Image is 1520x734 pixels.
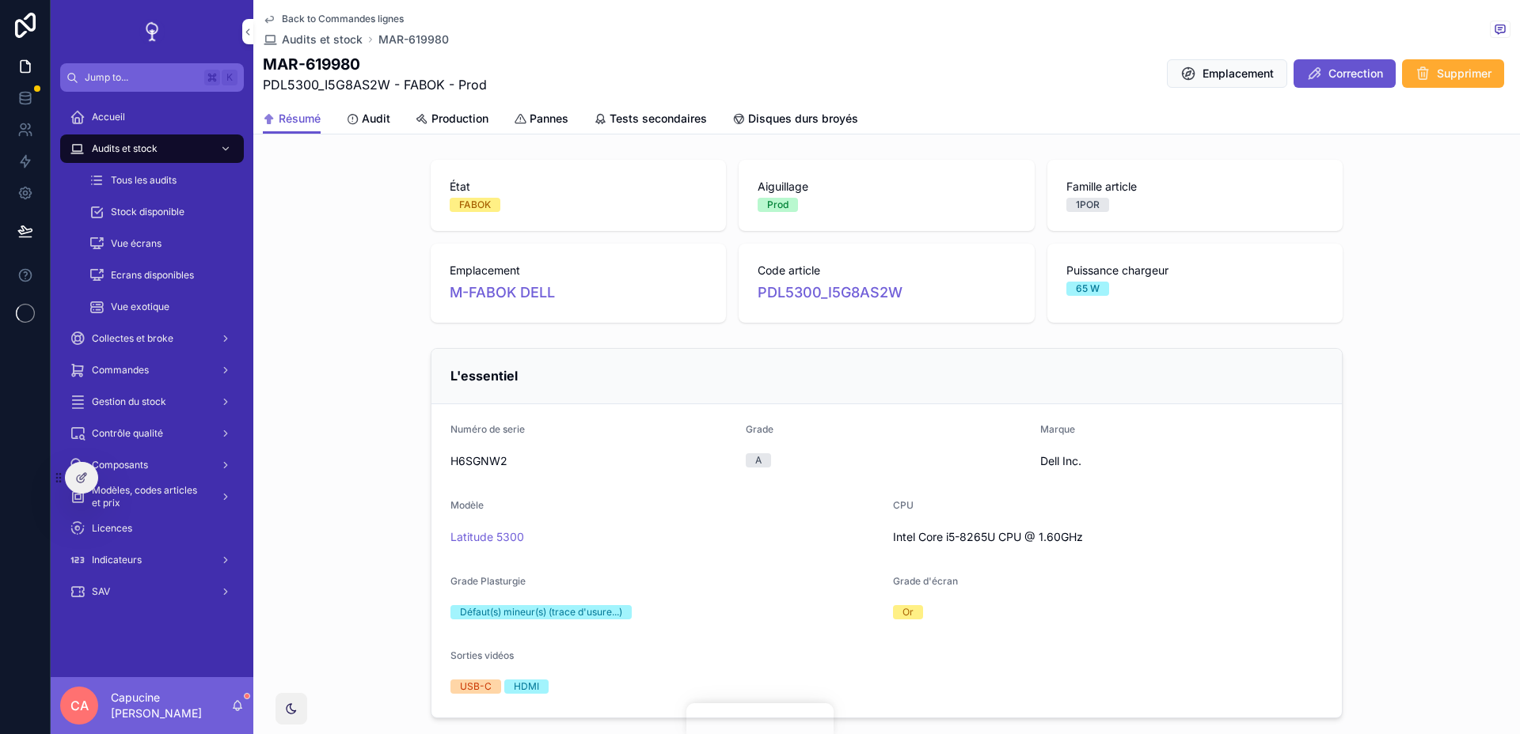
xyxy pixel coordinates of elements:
span: Tous les audits [111,174,177,187]
div: Défaut(s) mineur(s) (trace d'usure...) [460,605,622,619]
span: Composants [92,459,148,471]
span: Code article [758,263,1015,278]
span: Jump to... [85,71,198,84]
a: Audit [346,104,390,136]
button: Jump to...K [60,63,244,92]
a: Indicateurs [60,546,244,574]
a: Licences [60,514,244,543]
a: Accueil [60,103,244,131]
span: Tests secondaires [610,111,707,127]
span: Modèle [450,499,484,511]
a: Production [416,104,488,136]
span: Emplacement [1203,66,1274,81]
a: Vue exotique [79,293,244,321]
button: Supprimer [1402,59,1504,88]
button: Emplacement [1167,59,1287,88]
span: Sorties vidéos [450,649,514,661]
div: FABOK [459,198,491,212]
span: SAV [92,585,110,598]
a: Stock disponible [79,198,244,226]
a: Commandes [60,356,244,384]
a: Disques durs broyés [732,104,858,136]
span: Modèles, codes articles et prix [92,484,207,509]
span: Collectes et broke [92,332,173,345]
span: Licences [92,522,132,535]
a: PDL5300_I5G8AS2W [758,282,902,304]
div: USB-C [460,679,492,694]
span: Aiguillage [758,179,1015,195]
span: Audit [362,111,390,127]
a: Audits et stock [60,134,244,163]
p: Capucine [PERSON_NAME] [111,690,231,721]
span: Stock disponible [111,206,184,218]
span: Gestion du stock [92,395,166,408]
div: scrollable content [51,92,253,626]
a: Modèles, codes articles et prix [60,482,244,511]
span: Disques durs broyés [748,111,858,127]
span: Grade [746,423,773,435]
span: K [223,71,236,84]
a: Contrôle qualité [60,419,244,448]
div: Or [902,605,914,619]
a: Audits et stock [263,32,363,47]
a: Tests secondaires [594,104,707,136]
span: Production [431,111,488,127]
span: Back to Commandes lignes [282,13,404,25]
a: Composants [60,451,244,479]
img: App logo [139,19,165,44]
span: Indicateurs [92,554,142,566]
span: Famille article [1066,179,1324,195]
span: Commandes [92,364,149,376]
span: PDL5300_I5G8AS2W - FABOK - Prod [263,75,487,94]
a: Back to Commandes lignes [263,13,404,25]
h1: MAR-619980 [263,54,487,75]
span: Marque [1040,423,1075,435]
span: CPU [893,499,914,511]
span: CA [70,696,89,715]
span: H6SGNW2 [450,453,733,469]
a: Pannes [514,104,568,136]
span: Dell Inc. [1040,453,1081,469]
a: Résumé [263,104,321,134]
span: Emplacement [450,263,707,278]
a: Latitude 5300 [450,529,524,545]
span: Vue écrans [111,237,161,250]
button: Correction [1294,59,1396,88]
div: HDMI [514,679,539,694]
span: Accueil [92,111,125,123]
a: M-FABOK DELL [450,282,555,304]
span: Grade Plasturgie [450,575,526,587]
span: Grade d'écran [893,575,958,587]
span: Contrôle qualité [92,427,163,440]
div: A [755,453,762,467]
span: Pannes [530,111,568,127]
div: 65 W [1076,282,1100,296]
a: MAR-619980 [378,32,449,47]
a: SAV [60,577,244,606]
a: Vue écrans [79,229,244,258]
span: Intel Core i5-8265U CPU @ 1.60GHz [893,529,1083,545]
span: Résumé [279,111,321,127]
span: Puissance chargeur [1066,263,1324,278]
span: Numéro de serie [450,423,525,435]
div: 1POR [1076,198,1100,212]
span: Vue exotique [111,301,169,313]
h2: L'essentiel [450,368,518,384]
span: Ecrans disponibles [111,269,194,282]
span: Supprimer [1437,66,1491,81]
span: Audits et stock [282,32,363,47]
span: Correction [1328,66,1383,81]
div: Prod [767,198,788,212]
span: État [450,179,707,195]
a: Tous les audits [79,166,244,195]
a: Collectes et broke [60,324,244,353]
a: Gestion du stock [60,388,244,416]
a: Ecrans disponibles [79,261,244,289]
span: Audits et stock [92,142,158,155]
